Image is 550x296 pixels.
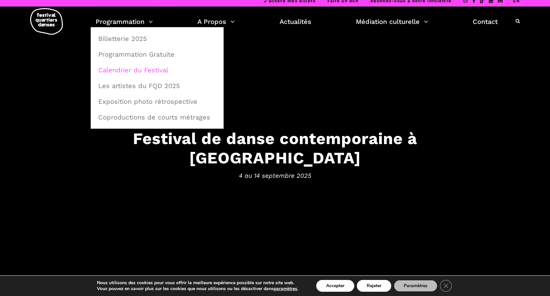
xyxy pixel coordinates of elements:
p: Nous utilisons des cookies pour vous offrir la meilleure expérience possible sur notre site web. [97,280,298,286]
a: Actualités [280,16,311,27]
p: Vous pouvez en savoir plus sur les cookies que nous utilisons ou les désactiver dans . [97,286,298,292]
a: Contact [473,16,498,27]
button: Close GDPR Cookie Banner [440,280,452,292]
h3: Festival de danse contemporaine à [GEOGRAPHIC_DATA] [72,129,478,168]
a: Programmation [96,16,153,27]
button: paramètres [274,286,297,292]
a: Les artistes du FQD 2025 [94,78,220,93]
button: Accepter [316,280,354,292]
span: 4 au 14 septembre 2025 [72,171,478,180]
a: Coproductions de courts métrages [94,110,220,125]
a: Médiation culturelle [356,16,428,27]
a: Programmation Gratuite [94,47,220,62]
a: Billetterie 2025 [94,31,220,46]
img: logo-fqd-med [30,8,63,35]
a: Calendrier du Festival [94,63,220,78]
button: Rejeter [357,280,391,292]
button: Paramètres [394,280,437,292]
a: A Propos [197,16,235,27]
a: Exposition photo rétrospective [94,94,220,109]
